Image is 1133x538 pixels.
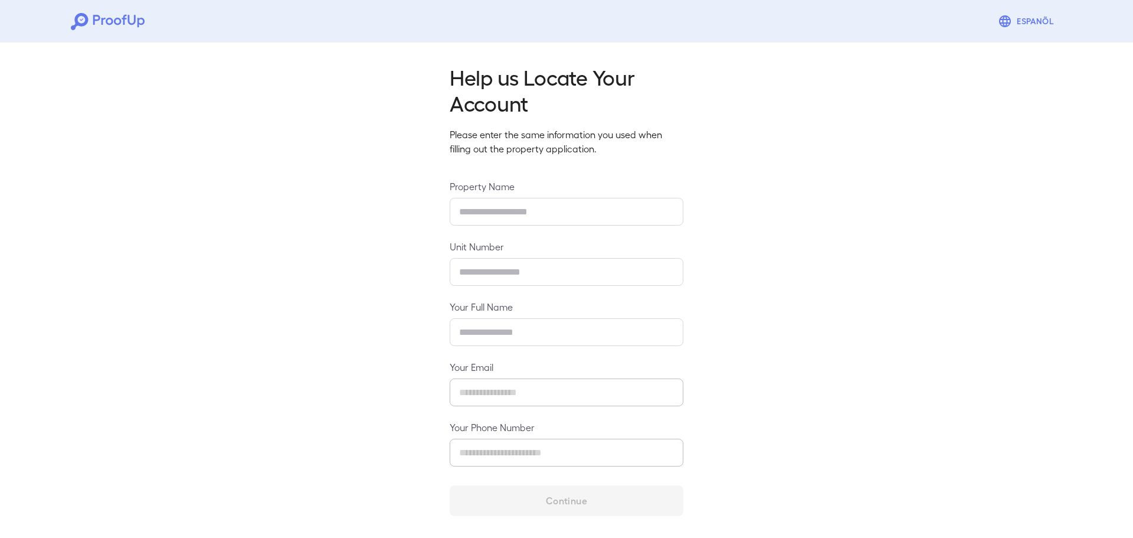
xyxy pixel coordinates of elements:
[450,300,683,314] label: Your Full Name
[450,64,683,116] h2: Help us Locate Your Account
[450,420,683,434] label: Your Phone Number
[450,180,683,193] label: Property Name
[450,240,683,253] label: Unit Number
[450,360,683,374] label: Your Email
[993,9,1062,33] button: Espanõl
[450,128,683,156] p: Please enter the same information you used when filling out the property application.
